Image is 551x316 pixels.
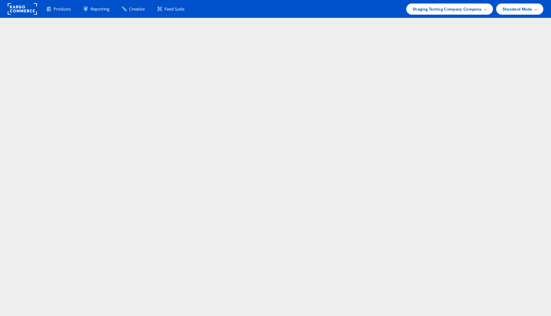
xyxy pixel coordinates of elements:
span: Feed Suite [165,6,184,12]
span: Reporting [91,6,109,12]
span: Creative [129,6,145,12]
span: Staging Testing Company Company [413,6,482,12]
span: Products [54,6,71,12]
span: Standard Mode [503,6,532,12]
